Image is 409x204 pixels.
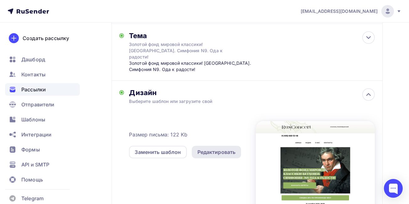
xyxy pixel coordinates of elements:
span: Помощь [21,176,43,183]
div: Золотой фонд мировой классики! [GEOGRAPHIC_DATA]. Симфония N9. Ода к радости! [129,41,241,60]
span: [EMAIL_ADDRESS][DOMAIN_NAME] [301,8,378,14]
div: Создать рассылку [23,34,69,42]
span: API и SMTP [21,161,49,168]
a: Рассылки [5,83,80,96]
span: Контакты [21,71,46,78]
span: Дашборд [21,56,45,63]
a: Дашборд [5,53,80,66]
span: Интеграции [21,131,51,138]
a: [EMAIL_ADDRESS][DOMAIN_NAME] [301,5,401,18]
span: Размер письма: 122 Kb [129,131,187,138]
div: Заменить шаблон [135,148,181,156]
span: Формы [21,146,40,153]
span: Отправители [21,101,55,108]
div: Золотой фонд мировой классики! [GEOGRAPHIC_DATA]. Симфония N9. Ода к радости! [129,60,253,73]
div: Редактировать [197,148,236,156]
a: Контакты [5,68,80,81]
div: Дизайн [129,88,375,97]
a: Шаблоны [5,113,80,126]
span: Шаблоны [21,116,45,123]
span: Telegram [21,195,44,202]
a: Отправители [5,98,80,111]
span: Рассылки [21,86,46,93]
div: Тема [129,31,253,40]
a: Формы [5,143,80,156]
div: Выберите шаблон или загрузите свой [129,98,350,105]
